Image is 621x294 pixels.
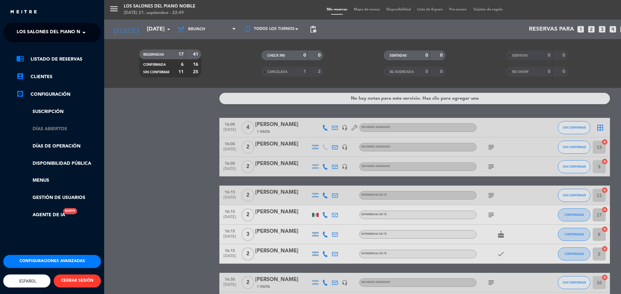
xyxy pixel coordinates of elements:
span: Español [18,279,36,284]
img: MEITRE [10,10,37,15]
a: Agente de IANuevo [16,211,65,219]
i: settings_applications [16,90,24,98]
a: account_boxClientes [16,73,101,81]
a: Días abiertos [16,125,101,133]
a: Disponibilidad pública [16,160,101,167]
a: Configuración [16,91,101,98]
i: account_box [16,72,24,80]
a: Menus [16,177,101,184]
div: Nuevo [63,208,77,214]
i: chrome_reader_mode [16,55,24,63]
a: chrome_reader_modeListado de Reservas [16,55,101,63]
button: Configuraciones avanzadas [3,255,101,268]
span: Los Salones del Piano Nobile [17,26,94,39]
a: Días de Operación [16,143,101,150]
a: Suscripción [16,108,101,116]
a: Gestión de usuarios [16,194,101,202]
button: CERRAR SESIÓN [54,274,101,287]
